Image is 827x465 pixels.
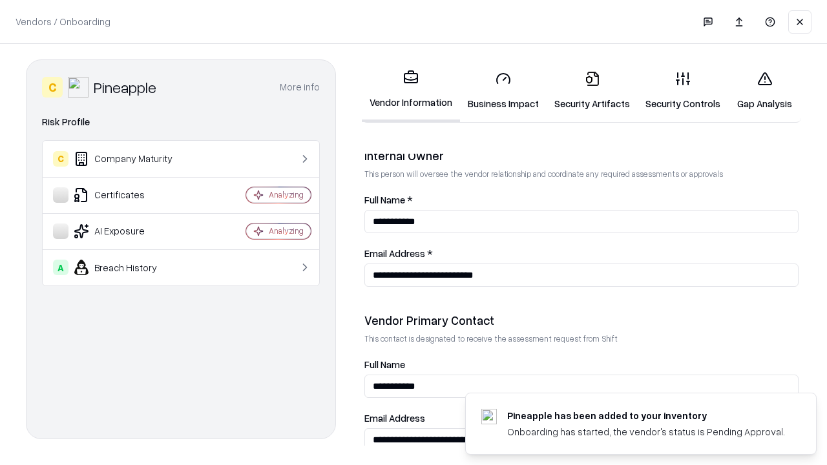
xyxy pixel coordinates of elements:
div: Internal Owner [364,148,799,163]
div: C [42,77,63,98]
div: Company Maturity [53,151,207,167]
div: Breach History [53,260,207,275]
div: A [53,260,68,275]
a: Vendor Information [362,59,460,122]
label: Full Name [364,360,799,369]
div: Analyzing [269,225,304,236]
div: Pineapple has been added to your inventory [507,409,785,422]
img: Pineapple [68,77,89,98]
a: Gap Analysis [728,61,801,121]
a: Security Controls [638,61,728,121]
a: Business Impact [460,61,547,121]
label: Full Name * [364,195,799,205]
p: This person will oversee the vendor relationship and coordinate any required assessments or appro... [364,169,799,180]
div: C [53,151,68,167]
div: Onboarding has started, the vendor's status is Pending Approval. [507,425,785,439]
p: Vendors / Onboarding [16,15,110,28]
div: Risk Profile [42,114,320,130]
label: Email Address [364,413,799,423]
div: Pineapple [94,77,156,98]
label: Email Address * [364,249,799,258]
div: Vendor Primary Contact [364,313,799,328]
div: AI Exposure [53,223,207,239]
button: More info [280,76,320,99]
img: pineappleenergy.com [481,409,497,424]
p: This contact is designated to receive the assessment request from Shift [364,333,799,344]
a: Security Artifacts [547,61,638,121]
div: Analyzing [269,189,304,200]
div: Certificates [53,187,207,203]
